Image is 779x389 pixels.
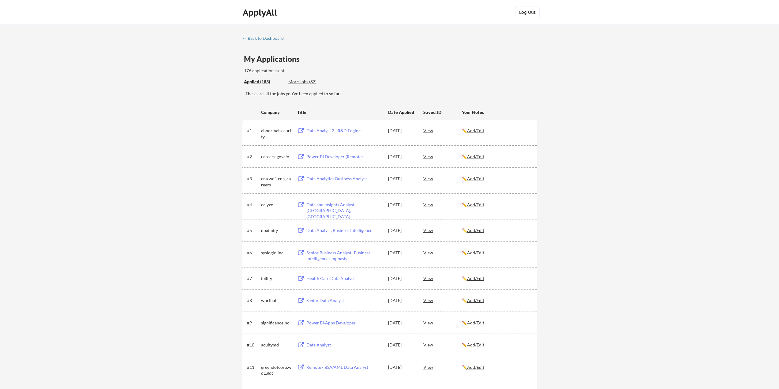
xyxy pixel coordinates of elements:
[261,342,292,348] div: acuitymd
[306,202,382,220] div: Data and Insights Analyst - [GEOGRAPHIC_DATA], [GEOGRAPHIC_DATA]
[242,36,288,40] div: ← Back to Dashboard
[423,339,462,350] div: View
[423,199,462,210] div: View
[462,227,532,234] div: ✏️
[467,202,484,207] u: Add/Edit
[261,250,292,256] div: syslogic-inc
[244,79,284,85] div: Applied (183)
[462,342,532,348] div: ✏️
[247,154,259,160] div: #2
[423,317,462,328] div: View
[462,364,532,370] div: ✏️
[388,154,415,160] div: [DATE]
[388,202,415,208] div: [DATE]
[261,176,292,188] div: cna.wd1.cna_careers
[306,320,382,326] div: Power BI/Apps Developer
[462,297,532,304] div: ✏️
[306,250,382,262] div: Senior Business Analyst- Business Intelligence emphasis
[261,227,292,234] div: doximity
[462,275,532,282] div: ✏️
[244,68,362,74] div: 176 applications sent
[388,176,415,182] div: [DATE]
[423,173,462,184] div: View
[467,276,484,281] u: Add/Edit
[462,202,532,208] div: ✏️
[423,125,462,136] div: View
[261,202,292,208] div: calyxo
[261,275,292,282] div: ibility
[388,109,415,115] div: Date Applied
[261,364,292,376] div: greendotcorp.wd1.gdc
[247,176,259,182] div: #3
[423,361,462,372] div: View
[423,247,462,258] div: View
[261,320,292,326] div: significanceinc
[462,176,532,182] div: ✏️
[462,128,532,134] div: ✏️
[288,79,333,85] div: More Jobs (83)
[247,320,259,326] div: #9
[247,297,259,304] div: #8
[423,225,462,236] div: View
[247,250,259,256] div: #6
[306,297,382,304] div: Senior Data Analyst
[423,295,462,306] div: View
[467,250,484,255] u: Add/Edit
[462,109,532,115] div: Your Notes
[462,154,532,160] div: ✏️
[467,342,484,347] u: Add/Edit
[306,227,382,234] div: Data Analyst, Business Intelligence
[247,275,259,282] div: #7
[467,128,484,133] u: Add/Edit
[388,342,415,348] div: [DATE]
[467,176,484,181] u: Add/Edit
[388,320,415,326] div: [DATE]
[467,154,484,159] u: Add/Edit
[462,320,532,326] div: ✏️
[247,128,259,134] div: #1
[306,128,382,134] div: Data Analyst 2 - R&D Engine
[462,250,532,256] div: ✏️
[388,227,415,234] div: [DATE]
[297,109,382,115] div: Title
[247,342,259,348] div: #10
[388,128,415,134] div: [DATE]
[306,154,382,160] div: Power BI Developer (Remote)
[423,273,462,284] div: View
[306,275,382,282] div: Health Care Data Analyst
[306,176,382,182] div: Data Analytics Business Analyst
[244,55,305,63] div: My Applications
[245,91,537,97] div: These are all the jobs you've been applied to so far.
[467,320,484,325] u: Add/Edit
[306,342,382,348] div: Data Analyst
[244,79,284,85] div: These are all the jobs you've been applied to so far.
[388,250,415,256] div: [DATE]
[261,154,292,160] div: careers-govcio
[515,6,540,18] button: Log Out
[247,202,259,208] div: #4
[306,364,382,370] div: Remote - BSA/AML Data Analyst
[247,364,259,370] div: #11
[261,128,292,140] div: abnormalsecurity
[423,151,462,162] div: View
[261,109,292,115] div: Company
[261,297,292,304] div: worthai
[288,79,333,85] div: These are job applications we think you'd be a good fit for, but couldn't apply you to automatica...
[467,228,484,233] u: Add/Edit
[388,275,415,282] div: [DATE]
[423,107,462,118] div: Saved JD
[388,364,415,370] div: [DATE]
[467,365,484,370] u: Add/Edit
[243,7,279,18] div: ApplyAll
[247,227,259,234] div: #5
[467,298,484,303] u: Add/Edit
[388,297,415,304] div: [DATE]
[242,36,288,42] a: ← Back to Dashboard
